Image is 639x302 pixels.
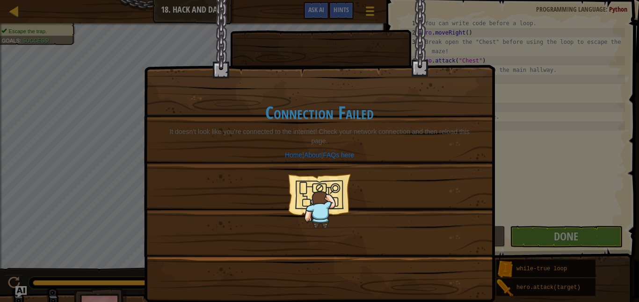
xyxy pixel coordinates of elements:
[163,103,476,122] h1: Connection Failed
[288,174,351,228] img: 404_2.png
[323,151,354,159] a: FAQs here
[163,127,476,146] p: It doesn’t look like you’re connected to the internet! Check your network connection and then rel...
[285,151,302,159] a: Home
[304,151,321,159] a: About
[302,151,304,159] span: |
[321,151,323,159] span: |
